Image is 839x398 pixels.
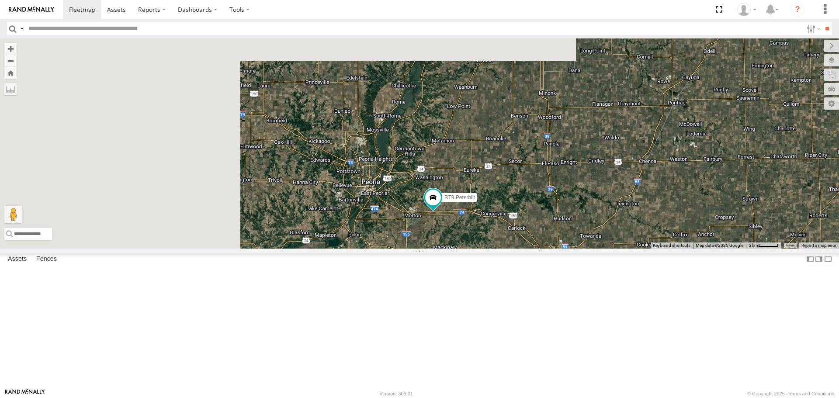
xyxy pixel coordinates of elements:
button: Keyboard shortcuts [653,242,690,249]
button: Zoom in [4,43,17,55]
label: Fences [32,253,61,266]
span: RT9 Peterbilt [444,195,475,201]
label: Search Filter Options [803,22,822,35]
label: Measure [4,83,17,95]
button: Map Scale: 5 km per 43 pixels [746,242,781,249]
button: Drag Pegman onto the map to open Street View [4,206,22,223]
label: Assets [3,253,31,266]
span: 5 km [749,243,758,248]
button: Zoom Home [4,67,17,79]
label: Search Query [18,22,25,35]
a: Visit our Website [5,389,45,398]
label: Hide Summary Table [824,253,832,266]
label: Dock Summary Table to the Right [815,253,823,266]
a: Terms (opens in new tab) [786,243,795,247]
a: Terms and Conditions [788,391,834,396]
div: Version: 309.01 [380,391,413,396]
button: Zoom out [4,55,17,67]
div: Nathan Stone [734,3,759,16]
a: Report a map error [801,243,836,248]
label: Dock Summary Table to the Left [806,253,815,266]
span: Map data ©2025 Google [696,243,743,248]
div: © Copyright 2025 - [747,391,834,396]
img: rand-logo.svg [9,7,54,13]
label: Map Settings [824,97,839,110]
i: ? [790,3,804,17]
